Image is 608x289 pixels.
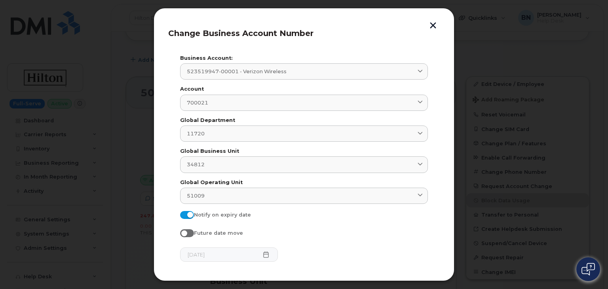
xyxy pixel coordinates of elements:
span: 34812 [187,161,205,168]
img: Open chat [581,263,595,276]
a: 11720 [180,125,428,142]
a: 51009 [180,188,428,204]
span: 11720 [187,130,205,137]
input: Notify on expiry date [180,211,186,217]
span: 523519947-00001 - Verizon Wireless [187,68,287,75]
a: 34812 [180,156,428,173]
label: Business Account: [180,56,428,61]
span: 51009 [187,192,205,200]
label: Global Business Unit [180,149,428,154]
span: 700021 [187,99,208,106]
a: 523519947-00001 - Verizon Wireless [180,63,428,80]
input: Future date move [180,229,186,236]
label: Global Operating Unit [180,180,428,185]
span: Future date move [194,230,243,236]
span: Notify on expiry date [194,212,251,218]
span: Change Business Account Number [168,29,313,38]
a: 700021 [180,95,428,111]
label: Account [180,87,428,92]
label: Global Department [180,118,428,123]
